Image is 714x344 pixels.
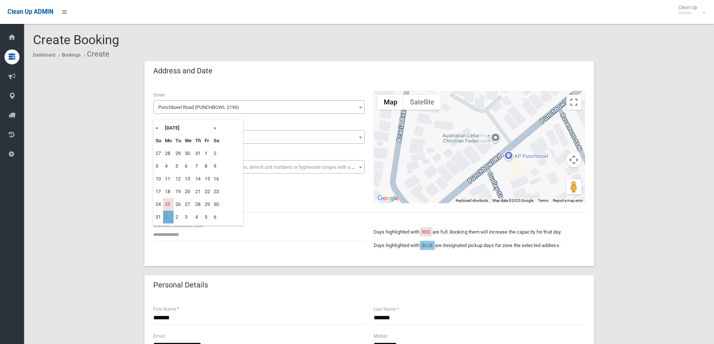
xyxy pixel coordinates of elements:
[212,134,221,147] th: Sa
[154,147,163,160] td: 27
[193,211,203,223] td: 4
[193,173,203,185] td: 14
[479,132,488,144] div: 663 Punchbowl Road, PUNCHBOWL NSW 2196
[212,211,221,223] td: 6
[376,194,400,203] img: Google
[155,132,363,143] span: 663
[566,95,581,110] button: Toggle fullscreen view
[144,278,217,292] header: Personal Details
[183,173,193,185] td: 13
[193,160,203,173] td: 7
[422,229,431,235] span: RED
[183,134,193,147] th: We
[212,198,221,211] td: 30
[174,134,183,147] th: Tu
[163,147,174,160] td: 28
[183,198,193,211] td: 27
[163,211,174,223] td: 1
[404,95,441,110] button: Show satellite imagery
[193,198,203,211] td: 28
[163,198,174,211] td: 25
[212,173,221,185] td: 16
[374,228,585,237] p: Days highlighted with are full. Booking them will increase the capacity for that day.
[154,160,163,173] td: 3
[456,198,488,203] button: Keyboard shortcuts
[154,198,163,211] td: 24
[82,47,109,61] li: Create
[376,194,400,203] a: Open this area in Google Maps (opens a new window)
[203,173,212,185] td: 15
[566,179,581,194] button: Drag Pegman onto the map to open Street View
[203,211,212,223] td: 5
[144,64,222,78] header: Address and Date
[163,122,212,134] th: [DATE]
[7,8,53,15] span: Clean Up ADMIN
[153,130,365,144] span: 663
[193,134,203,147] th: Th
[33,52,55,58] a: Dashboard
[212,122,221,134] th: »
[203,160,212,173] td: 8
[492,198,533,203] span: Map data ©2025 Google
[203,198,212,211] td: 29
[193,185,203,198] td: 21
[153,100,365,114] span: Punchbowl Road (PUNCHBOWL 2196)
[155,102,363,113] span: Punchbowl Road (PUNCHBOWL 2196)
[174,211,183,223] td: 2
[183,211,193,223] td: 3
[174,147,183,160] td: 29
[675,4,705,16] span: Clean Up
[422,243,433,248] span: BLUE
[154,211,163,223] td: 31
[193,147,203,160] td: 31
[174,198,183,211] td: 26
[33,32,119,47] span: Create Booking
[154,173,163,185] td: 10
[174,185,183,198] td: 19
[203,185,212,198] td: 22
[678,10,697,16] small: Admin
[154,185,163,198] td: 17
[553,198,583,203] a: Report a map error
[163,185,174,198] td: 18
[212,147,221,160] td: 2
[163,134,174,147] th: Mo
[183,160,193,173] td: 6
[566,152,581,167] button: Map camera controls
[158,164,368,170] span: Select the unit number from the dropdown, delimit unit numbers or hyphenate ranges with a comma
[174,173,183,185] td: 12
[163,160,174,173] td: 4
[538,198,548,203] a: Terms
[377,95,404,110] button: Show street map
[203,134,212,147] th: Fr
[212,185,221,198] td: 23
[183,147,193,160] td: 30
[62,52,81,58] a: Bookings
[163,173,174,185] td: 11
[154,134,163,147] th: Su
[174,160,183,173] td: 5
[203,147,212,160] td: 1
[154,122,163,134] th: «
[212,160,221,173] td: 9
[183,185,193,198] td: 20
[374,241,585,250] p: Days highlighted with are designated pickup days for zone the selected address.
